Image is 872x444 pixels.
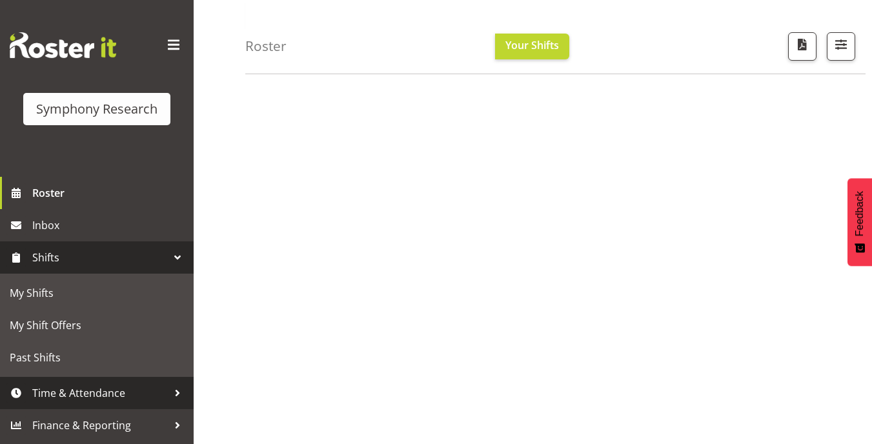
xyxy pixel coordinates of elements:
[10,32,116,58] img: Rosterit website logo
[3,277,190,309] a: My Shifts
[3,309,190,341] a: My Shift Offers
[847,178,872,266] button: Feedback - Show survey
[495,34,569,59] button: Your Shifts
[32,248,168,267] span: Shifts
[10,283,184,303] span: My Shifts
[10,316,184,335] span: My Shift Offers
[788,32,816,61] button: Download a PDF of the roster according to the set date range.
[505,38,559,52] span: Your Shifts
[32,216,187,235] span: Inbox
[3,341,190,374] a: Past Shifts
[854,191,866,236] span: Feedback
[32,416,168,435] span: Finance & Reporting
[10,348,184,367] span: Past Shifts
[32,383,168,403] span: Time & Attendance
[245,39,287,54] h4: Roster
[827,32,855,61] button: Filter Shifts
[32,183,187,203] span: Roster
[36,99,157,119] div: Symphony Research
